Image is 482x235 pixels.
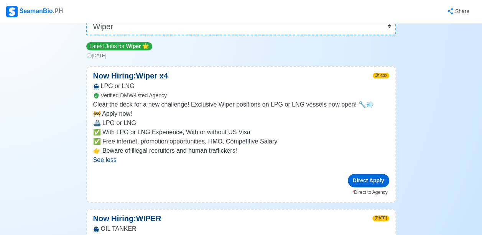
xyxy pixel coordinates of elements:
span: .PH [53,8,63,14]
p: 🚢 LPG or LNG [93,118,389,128]
p: Now Hiring: Wiper x4 [87,70,174,82]
p: Latest Jobs for [86,42,152,50]
span: 2h ago [373,73,389,78]
p: ✅ Free internet, promotion opportunities, HMO, Competitive Salary [93,137,389,146]
span: [DATE] [372,215,389,221]
img: Logo [6,6,18,17]
div: SeamanBio [6,6,63,17]
p: Now Hiring: WIPER [87,213,168,224]
span: 🕖 [DATE] [86,53,107,58]
div: LPG or LNG [87,82,395,100]
p: 👉 Beware of illegal recruiters and human traffickers! [93,146,389,155]
p: Direct to Agency [93,189,388,196]
span: star [142,43,149,49]
p: ✅ With LPG or LNG Experience, With or without US Visa [93,128,389,137]
div: Direct Apply [348,174,389,187]
button: Share [439,4,476,19]
span: Wiper [126,43,141,49]
div: Clear the deck for a new challenge! Exclusive Wiper positions on LPG or LNG vessels now open! 🔧💨 [87,100,395,174]
span: See less [93,157,117,163]
p: 🚧 Apply now! [93,109,389,118]
span: Verified DMW-listed Agency [101,92,167,98]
